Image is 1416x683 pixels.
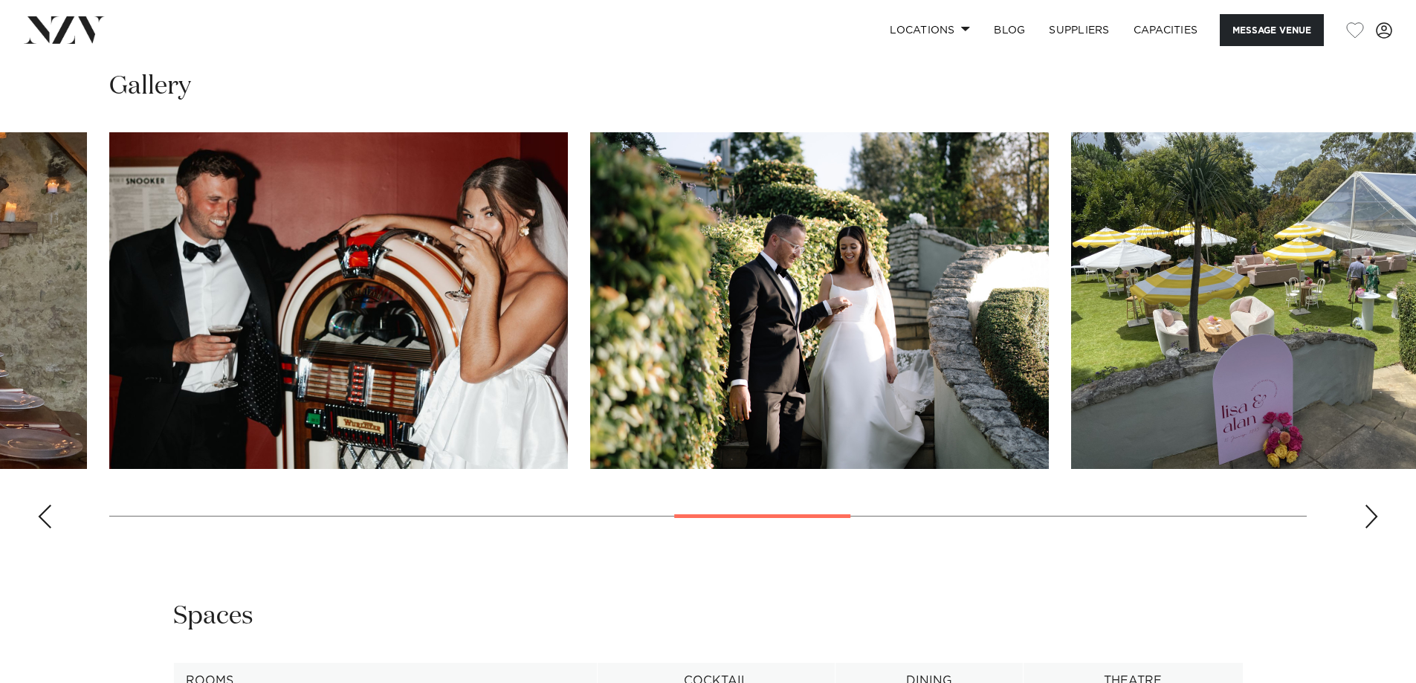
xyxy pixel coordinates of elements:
swiper-slide: 10 / 17 [590,132,1049,469]
a: BLOG [982,14,1037,46]
button: Message Venue [1220,14,1324,46]
img: nzv-logo.png [24,16,105,43]
h2: Gallery [109,70,191,103]
swiper-slide: 9 / 17 [109,132,568,469]
a: Capacities [1122,14,1210,46]
a: Locations [878,14,982,46]
a: SUPPLIERS [1037,14,1121,46]
h2: Spaces [173,600,253,633]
